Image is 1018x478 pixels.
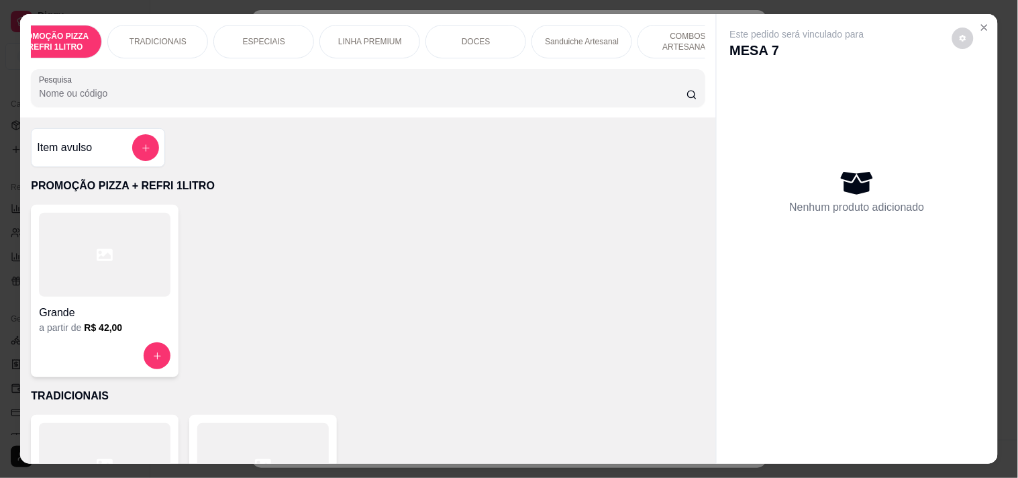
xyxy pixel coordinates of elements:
[952,28,974,49] button: decrease-product-quantity
[243,36,285,47] p: ESPECIAIS
[974,17,995,38] button: Close
[144,342,170,369] button: increase-product-quantity
[132,134,159,161] button: add-separate-item
[39,87,686,100] input: Pesquisa
[31,388,705,404] p: TRADICIONAIS
[37,140,92,156] h4: Item avulso
[13,31,91,52] p: PROMOÇÃO PIZZA + REFRI 1LITRO
[338,36,402,47] p: LINHA PREMIUM
[790,199,925,216] p: Nenhum produto adicionado
[39,305,170,321] h4: Grande
[545,36,619,47] p: Sanduiche Artesanal
[730,41,864,60] p: MESA 7
[39,321,170,334] div: a partir de
[730,28,864,41] p: Este pedido será vinculado para
[84,321,122,334] h6: R$ 42,00
[31,178,705,194] p: PROMOÇÃO PIZZA + REFRI 1LITRO
[130,36,187,47] p: TRADICIONAIS
[649,31,727,52] p: COMBOS ARTESANAIS
[462,36,491,47] p: DOCES
[39,74,77,85] label: Pesquisa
